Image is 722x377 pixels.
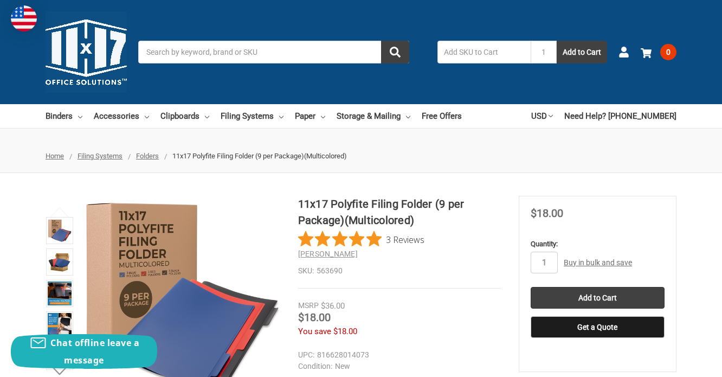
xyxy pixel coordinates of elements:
[43,201,76,223] button: Previous
[46,11,127,93] img: 11x17.com
[321,301,345,311] span: $36.00
[48,250,72,274] img: 11x17 Polyfite Filing Folder (9 per Package)(Multicolored)
[11,334,157,369] button: Chat offline leave a message
[531,239,665,250] label: Quantity:
[160,104,209,128] a: Clipboards
[48,313,72,337] img: 11x17 Polyfite Filing Folder (9 per Package)(Multicolored)
[641,38,676,66] a: 0
[531,287,665,309] input: Add to Cart
[78,152,123,160] a: Filing Systems
[337,104,410,128] a: Storage & Mailing
[298,250,358,258] a: [PERSON_NAME]
[298,196,501,228] h1: 11x17 Polyfite Filing Folder (9 per Package)(Multicolored)
[298,311,331,324] span: $18.00
[422,104,462,128] a: Free Offers
[531,104,553,128] a: USD
[46,152,64,160] a: Home
[531,207,563,220] span: $18.00
[94,104,149,128] a: Accessories
[437,41,531,63] input: Add SKU to Cart
[136,152,159,160] a: Folders
[660,44,676,60] span: 0
[298,300,319,311] div: MSRP
[298,231,424,247] button: Rated 5 out of 5 stars from 3 reviews. Jump to reviews.
[138,41,409,63] input: Search by keyword, brand or SKU
[386,231,424,247] span: 3 Reviews
[333,327,357,336] span: $18.00
[48,219,72,242] img: 11x17 Polyfite Filing Folder (9 per Package) (Red, Blue, & Black)
[48,282,72,305] img: 11”x17” Polyfite Filing Folders (563690) Multi-colored Pack
[298,349,496,361] dd: 816628014073
[298,361,496,372] dd: New
[564,258,632,267] a: Buy in bulk and save
[298,361,332,372] dt: Condition:
[298,265,314,277] dt: SKU:
[298,265,501,277] dd: 563690
[46,104,82,128] a: Binders
[295,104,325,128] a: Paper
[557,41,607,63] button: Add to Cart
[298,327,331,336] span: You save
[172,152,347,160] span: 11x17 Polyfite Filing Folder (9 per Package)(Multicolored)
[221,104,283,128] a: Filing Systems
[11,5,37,31] img: duty and tax information for United States
[298,349,314,361] dt: UPC:
[50,337,139,366] span: Chat offline leave a message
[564,104,676,128] a: Need Help? [PHONE_NUMBER]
